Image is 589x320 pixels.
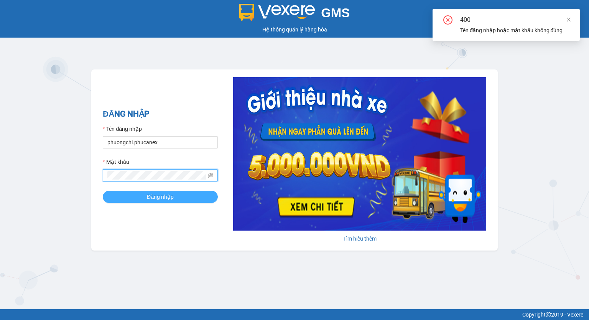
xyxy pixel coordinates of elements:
div: 400 [460,15,571,25]
span: Đăng nhập [147,193,174,201]
a: GMS [239,12,350,18]
div: Tên đăng nhập hoặc mật khẩu không đúng [460,26,571,35]
div: Tìm hiểu thêm [233,234,486,243]
span: copyright [546,312,551,317]
input: Mật khẩu [107,171,206,180]
img: banner-0 [233,77,486,231]
span: eye-invisible [208,173,213,178]
label: Mật khẩu [103,158,129,166]
button: Đăng nhập [103,191,218,203]
span: GMS [321,6,350,20]
img: logo 2 [239,4,315,21]
input: Tên đăng nhập [103,136,218,148]
span: close-circle [443,15,452,26]
span: close [566,17,571,22]
h2: ĐĂNG NHẬP [103,108,218,120]
div: Hệ thống quản lý hàng hóa [2,25,587,34]
label: Tên đăng nhập [103,125,142,133]
div: Copyright 2019 - Vexere [6,310,583,319]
